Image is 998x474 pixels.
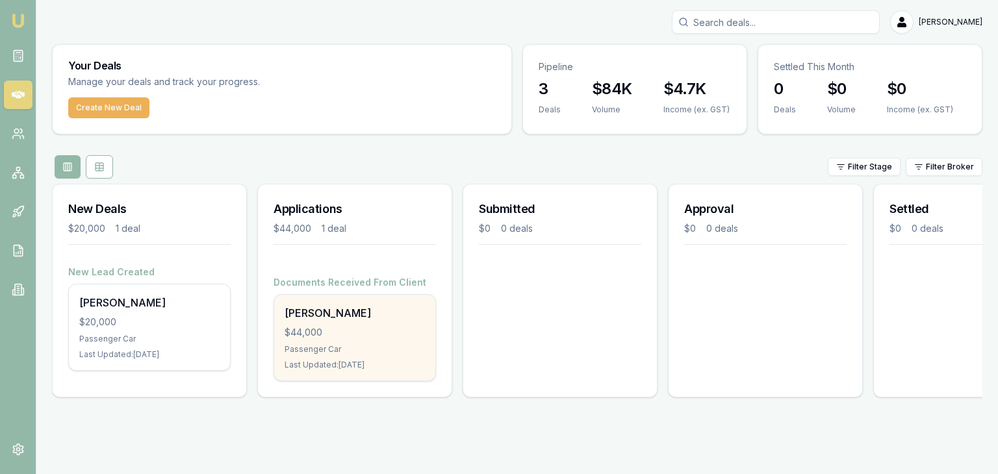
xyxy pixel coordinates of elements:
[274,222,311,235] div: $44,000
[592,79,632,99] h3: $84K
[68,97,149,118] button: Create New Deal
[479,222,491,235] div: $0
[79,316,220,329] div: $20,000
[501,222,533,235] div: 0 deals
[906,158,982,176] button: Filter Broker
[285,305,425,321] div: [PERSON_NAME]
[663,105,730,115] div: Income (ex. GST)
[889,222,901,235] div: $0
[672,10,880,34] input: Search deals
[68,266,231,279] h4: New Lead Created
[79,334,220,344] div: Passenger Car
[68,200,231,218] h3: New Deals
[539,105,561,115] div: Deals
[827,79,856,99] h3: $0
[79,349,220,360] div: Last Updated: [DATE]
[848,162,892,172] span: Filter Stage
[79,295,220,310] div: [PERSON_NAME]
[774,60,966,73] p: Settled This Month
[684,222,696,235] div: $0
[592,105,632,115] div: Volume
[285,360,425,370] div: Last Updated: [DATE]
[706,222,738,235] div: 0 deals
[68,60,496,71] h3: Your Deals
[774,79,796,99] h3: 0
[68,75,401,90] p: Manage your deals and track your progress.
[285,344,425,355] div: Passenger Car
[827,105,856,115] div: Volume
[116,222,140,235] div: 1 deal
[285,326,425,339] div: $44,000
[828,158,901,176] button: Filter Stage
[479,200,641,218] h3: Submitted
[887,79,953,99] h3: $0
[322,222,346,235] div: 1 deal
[774,105,796,115] div: Deals
[68,222,105,235] div: $20,000
[684,200,847,218] h3: Approval
[912,222,943,235] div: 0 deals
[539,60,731,73] p: Pipeline
[10,13,26,29] img: emu-icon-u.png
[926,162,974,172] span: Filter Broker
[274,200,436,218] h3: Applications
[663,79,730,99] h3: $4.7K
[887,105,953,115] div: Income (ex. GST)
[539,79,561,99] h3: 3
[274,276,436,289] h4: Documents Received From Client
[919,17,982,27] span: [PERSON_NAME]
